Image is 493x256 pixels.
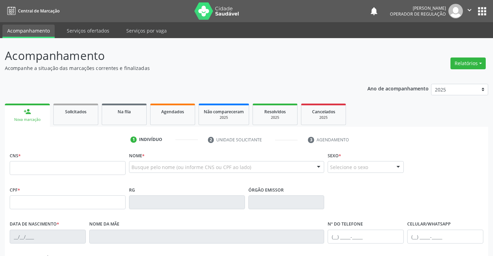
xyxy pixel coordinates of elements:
label: Nome da mãe [89,219,119,230]
button: notifications [369,6,379,16]
span: Resolvidos [264,109,286,115]
label: Nome [129,150,145,161]
input: (__) _____-_____ [407,230,483,244]
div: 2025 [306,115,341,120]
label: Nº do Telefone [328,219,363,230]
label: CPF [10,185,20,195]
a: Central de Marcação [5,5,60,17]
span: Busque pelo nome (ou informe CNS ou CPF ao lado) [131,164,251,171]
span: Na fila [118,109,131,115]
div: 1 [130,136,137,143]
button: Relatórios [450,58,486,69]
div: Indivíduo [139,136,162,143]
label: Sexo [328,150,341,161]
a: Acompanhamento [2,25,55,38]
div: [PERSON_NAME] [390,5,446,11]
span: Selecione o sexo [330,164,368,171]
a: Serviços ofertados [62,25,114,37]
label: Órgão emissor [248,185,284,195]
p: Ano de acompanhamento [367,84,429,92]
input: __/__/____ [10,230,86,244]
p: Acompanhe a situação das marcações correntes e finalizadas [5,64,343,72]
label: Data de nascimento [10,219,59,230]
span: Operador de regulação [390,11,446,17]
label: RG [129,185,135,195]
a: Serviços por vaga [121,25,172,37]
span: Solicitados [65,109,86,115]
i:  [466,6,473,14]
span: Não compareceram [204,109,244,115]
button: apps [476,5,488,17]
div: person_add [24,108,31,115]
div: 2025 [258,115,292,120]
span: Cancelados [312,109,335,115]
div: Nova marcação [10,117,45,122]
input: (__) _____-_____ [328,230,404,244]
span: Central de Marcação [18,8,60,14]
label: CNS [10,150,21,161]
button:  [463,4,476,18]
img: img [448,4,463,18]
div: 2025 [204,115,244,120]
p: Acompanhamento [5,47,343,64]
span: Agendados [161,109,184,115]
label: Celular/WhatsApp [407,219,451,230]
